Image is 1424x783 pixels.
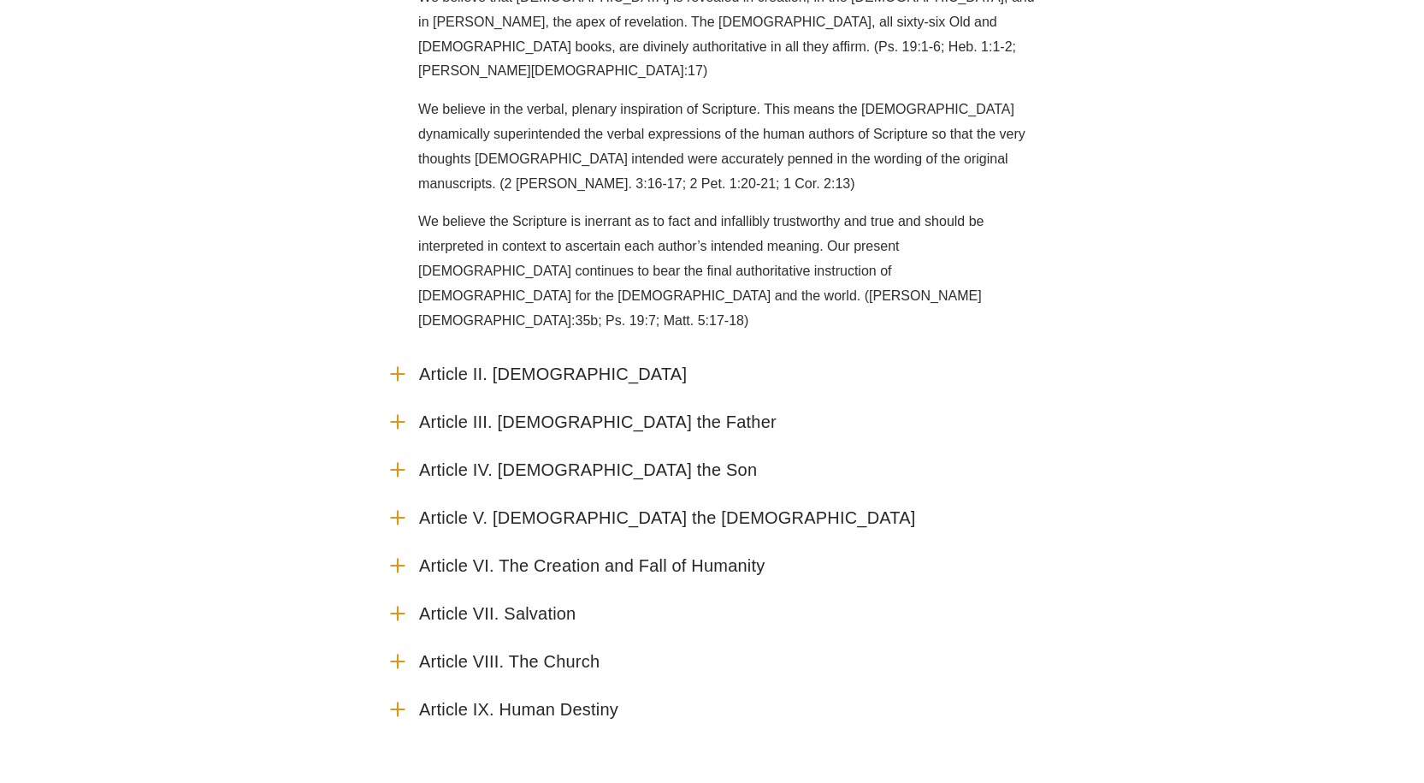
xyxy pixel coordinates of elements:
p: We believe in the verbal, plenary inspiration of Scripture. This means the [DEMOGRAPHIC_DATA] dyn... [418,98,1037,196]
p: We believe the Scripture is inerrant as to fact and infallibly trustworthy and true and should be... [418,210,1037,333]
span: Article IV. [DEMOGRAPHIC_DATA] the Son [419,460,757,481]
span: Article V. [DEMOGRAPHIC_DATA] the [DEMOGRAPHIC_DATA] [419,507,916,529]
span: Article VI. The Creation and Fall of Humanity [419,555,765,577]
span: Article VIII. The Church [419,651,600,673]
span: Article IX. Human Destiny [419,699,618,721]
span: Article VII. Salvation [419,603,576,625]
span: Article II. [DEMOGRAPHIC_DATA] [419,364,687,385]
span: Article III. [DEMOGRAPHIC_DATA] the Father [419,412,777,433]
